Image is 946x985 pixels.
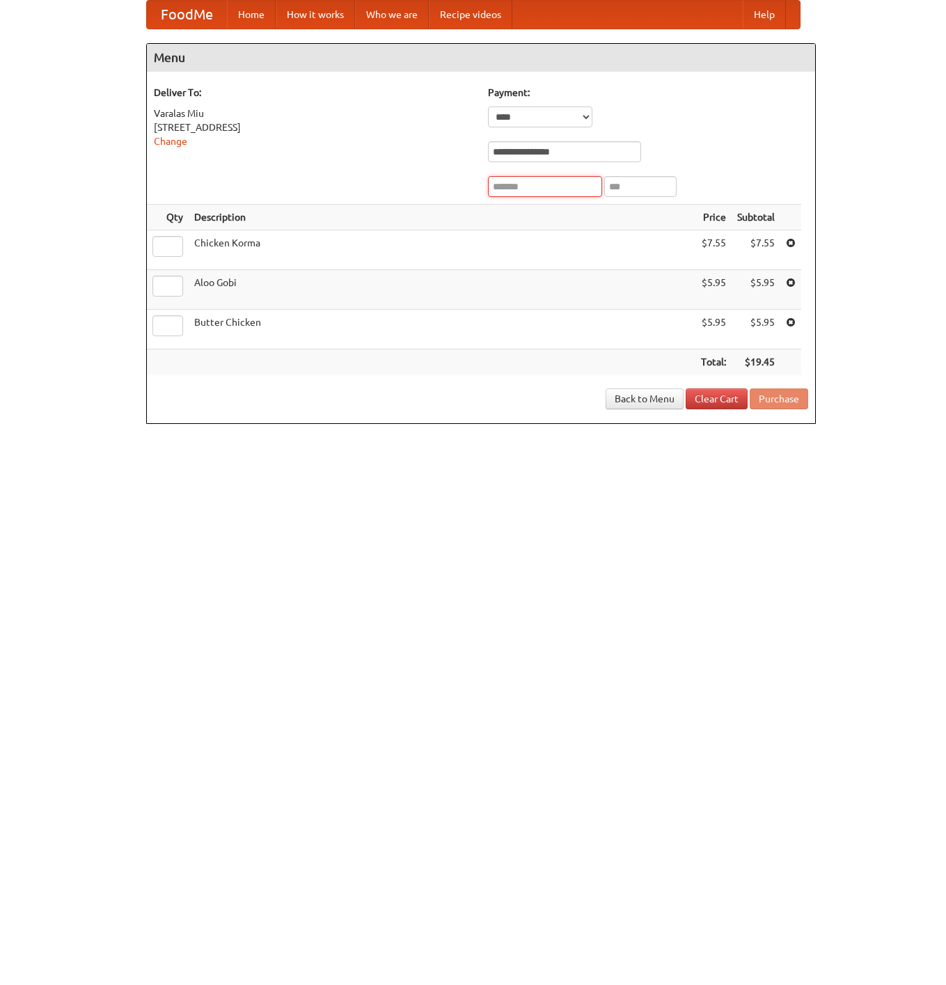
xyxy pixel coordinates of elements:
td: $7.55 [695,230,732,270]
h5: Deliver To: [154,86,474,100]
td: Butter Chicken [189,310,695,349]
div: [STREET_ADDRESS] [154,120,474,134]
a: Clear Cart [686,388,748,409]
a: Change [154,136,187,147]
td: $7.55 [732,230,780,270]
a: FoodMe [147,1,227,29]
th: Total: [695,349,732,375]
a: Home [227,1,276,29]
th: $19.45 [732,349,780,375]
h5: Payment: [488,86,808,100]
a: Back to Menu [606,388,684,409]
div: Varalas Miu [154,107,474,120]
th: Subtotal [732,205,780,230]
td: $5.95 [732,270,780,310]
td: $5.95 [695,270,732,310]
td: $5.95 [732,310,780,349]
h4: Menu [147,44,815,72]
a: How it works [276,1,355,29]
td: Aloo Gobi [189,270,695,310]
th: Price [695,205,732,230]
td: $5.95 [695,310,732,349]
th: Description [189,205,695,230]
button: Purchase [750,388,808,409]
a: Help [743,1,786,29]
td: Chicken Korma [189,230,695,270]
th: Qty [147,205,189,230]
a: Recipe videos [429,1,512,29]
a: Who we are [355,1,429,29]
